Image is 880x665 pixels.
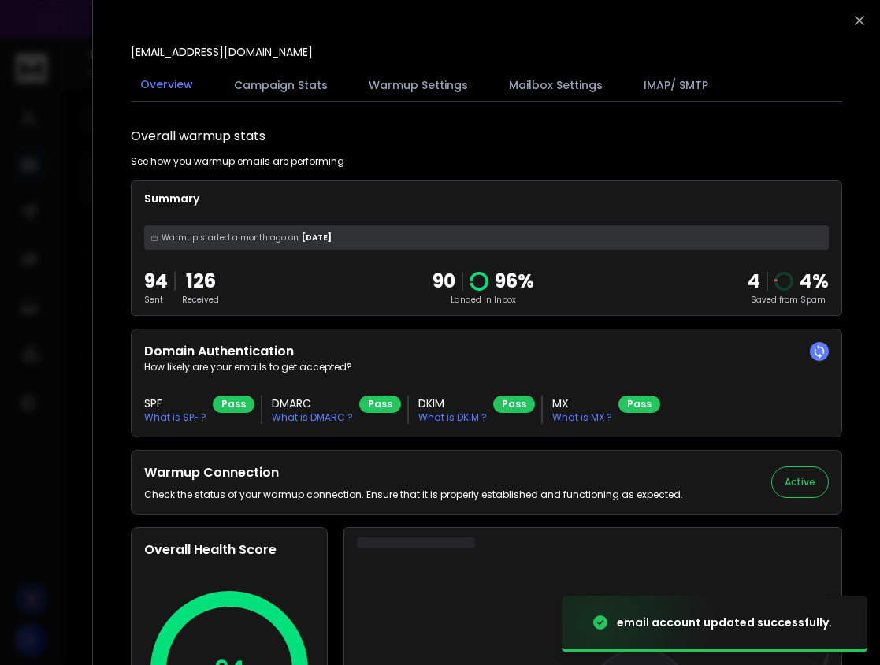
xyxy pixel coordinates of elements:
div: Pass [359,396,401,413]
h3: SPF [144,396,206,411]
div: Pass [618,396,660,413]
span: Warmup started a month ago on [162,232,299,243]
h1: Overall warmup stats [131,127,265,146]
p: Summary [144,191,829,206]
p: 90 [433,269,455,294]
button: Active [771,466,829,498]
p: 4 % [800,269,829,294]
button: Warmup Settings [359,68,477,102]
button: Overview [131,67,202,103]
div: [DATE] [144,225,829,250]
p: Received [182,294,219,306]
h2: Overall Health Score [144,541,314,559]
p: How likely are your emails to get accepted? [144,361,829,373]
h3: DKIM [418,396,487,411]
h3: MX [552,396,612,411]
p: See how you warmup emails are performing [131,155,344,168]
div: Pass [213,396,254,413]
p: What is DKIM ? [418,411,487,424]
button: Campaign Stats [225,68,337,102]
strong: 4 [748,268,760,294]
p: Sent [144,294,168,306]
div: Pass [493,396,535,413]
button: IMAP/ SMTP [634,68,718,102]
h2: Warmup Connection [144,463,683,482]
h2: Domain Authentication [144,342,829,361]
p: 96 % [495,269,534,294]
button: Mailbox Settings [499,68,612,102]
p: 94 [144,269,168,294]
p: Check the status of your warmup connection. Ensure that it is properly established and functionin... [144,489,683,501]
p: Landed in Inbox [433,294,534,306]
p: What is SPF ? [144,411,206,424]
p: Saved from Spam [748,294,829,306]
p: [EMAIL_ADDRESS][DOMAIN_NAME] [131,44,313,60]
p: What is MX ? [552,411,612,424]
p: 126 [182,269,219,294]
h3: DMARC [272,396,353,411]
p: What is DMARC ? [272,411,353,424]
